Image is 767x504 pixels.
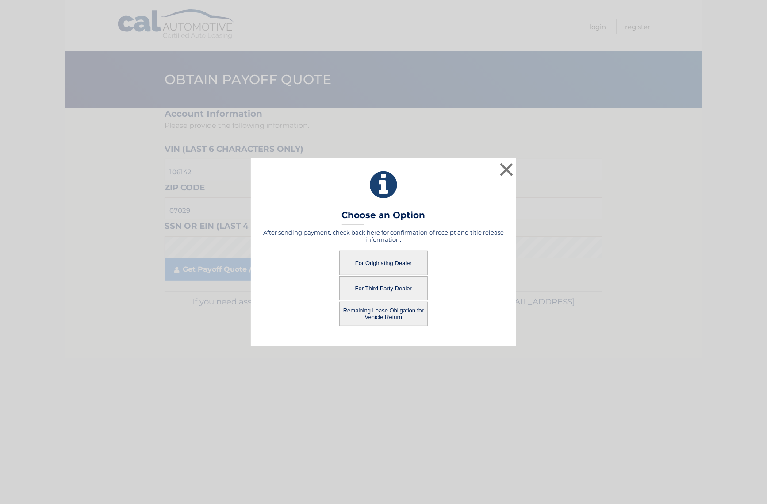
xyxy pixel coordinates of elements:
[498,161,515,178] button: ×
[342,210,426,225] h3: Choose an Option
[339,302,428,326] button: Remaining Lease Obligation for Vehicle Return
[339,276,428,300] button: For Third Party Dealer
[262,229,505,243] h5: After sending payment, check back here for confirmation of receipt and title release information.
[339,251,428,275] button: For Originating Dealer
